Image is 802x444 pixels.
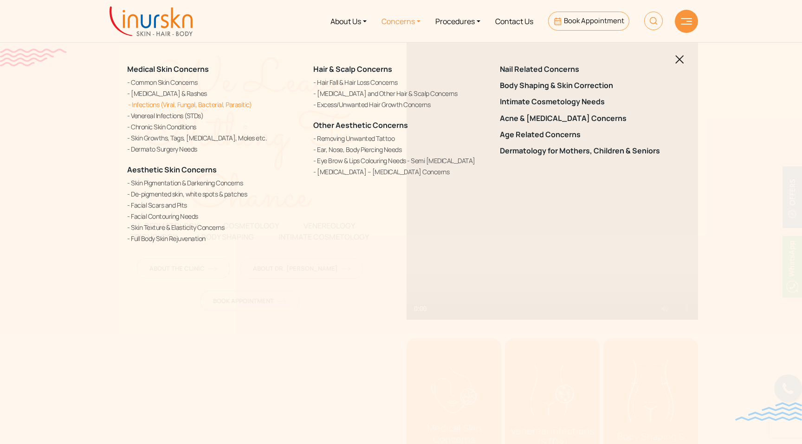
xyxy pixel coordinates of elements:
img: inurskn-logo [110,6,193,36]
a: Ear, Nose, Body Piercing Needs [313,145,488,154]
a: Facial Scars and Pits [127,200,302,210]
a: Nail Related Concerns [500,65,675,74]
a: Dermatology for Mothers, Children & Seniors [500,146,675,155]
a: Skin Growths, Tags, [MEDICAL_DATA], Moles etc. [127,133,302,143]
a: Full Body Skin Rejuvenation [127,234,302,243]
a: Intimate Cosmetology Needs [500,97,675,106]
img: blackclosed [675,55,684,64]
a: Chronic Skin Conditions [127,122,302,132]
a: Contact Us [488,4,541,38]
a: Venereal Infections (STDs) [127,111,302,121]
a: Body Shaping & Skin Correction [500,81,675,90]
a: De-pigmented skin, white spots & patches [127,189,302,199]
img: bluewave [735,402,802,421]
a: Removing Unwanted Tattoo [313,133,488,143]
a: Facial Contouring Needs [127,211,302,221]
a: [MEDICAL_DATA] and Other Hair & Scalp Concerns [313,89,488,98]
a: Medical Skin Concerns [127,64,209,74]
a: Eye Brow & Lips Colouring Needs - Semi [MEDICAL_DATA] [313,156,488,165]
span: Book Appointment [564,16,624,25]
a: Excess/Unwanted Hair Growth Concerns [313,100,488,109]
a: Acne & [MEDICAL_DATA] Concerns [500,114,675,123]
a: Infections (Viral, Fungal, Bacterial, Parasitic) [127,100,302,109]
a: About Us [323,4,374,38]
a: Hair Fall & Hair Loss Concerns [313,77,488,87]
a: Skin Pigmentation & Darkening Concerns [127,178,302,188]
a: Book Appointment [548,12,629,31]
a: Dermato Surgery Needs [127,144,302,154]
img: HeaderSearch [644,12,663,30]
a: Concerns [374,4,428,38]
a: Other Aesthetic Concerns [313,120,408,130]
a: [MEDICAL_DATA] & Rashes [127,89,302,98]
a: Skin Texture & Elasticity Concerns [127,222,302,232]
a: Hair & Scalp Concerns [313,64,392,74]
a: [MEDICAL_DATA] – [MEDICAL_DATA] Concerns [313,167,488,177]
a: Aesthetic Skin Concerns [127,165,217,175]
img: hamLine.svg [681,18,692,25]
a: Procedures [428,4,488,38]
a: Common Skin Concerns [127,77,302,87]
a: Age Related Concerns [500,130,675,139]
